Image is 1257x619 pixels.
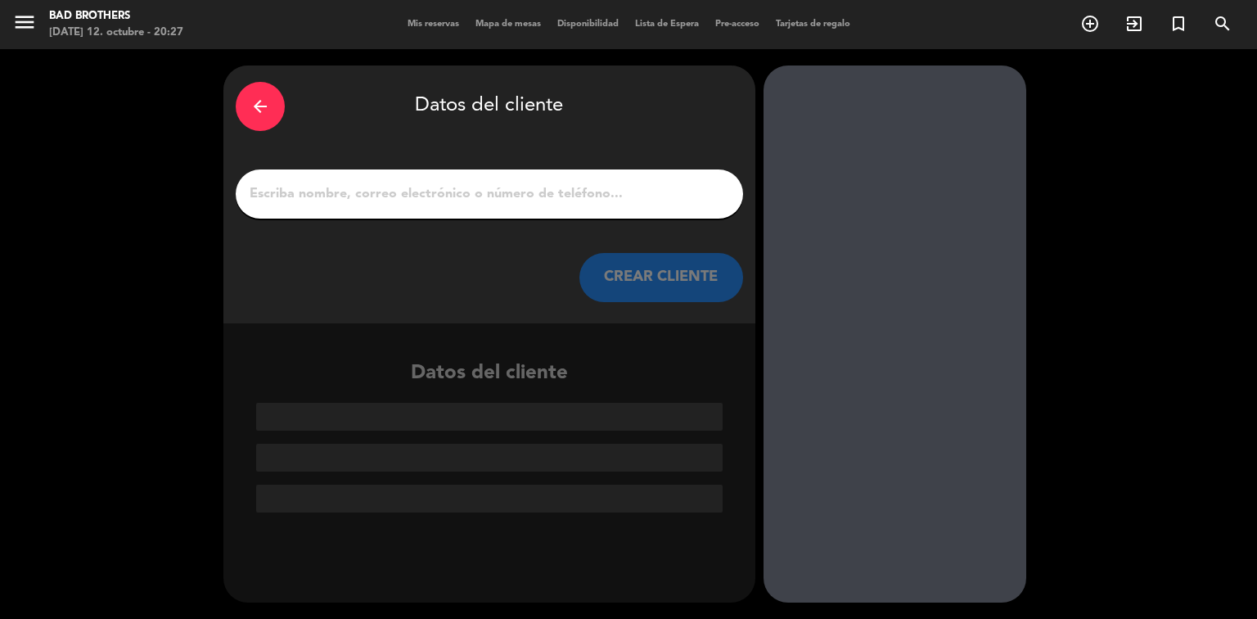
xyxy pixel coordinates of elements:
i: menu [12,10,37,34]
i: exit_to_app [1124,14,1144,34]
input: Escriba nombre, correo electrónico o número de teléfono... [248,183,731,206]
div: Bad Brothers [49,8,183,25]
i: turned_in_not [1169,14,1188,34]
span: Lista de Espera [627,20,707,29]
button: menu [12,10,37,40]
i: add_circle_outline [1080,14,1100,34]
span: Mapa de mesas [467,20,549,29]
i: arrow_back [250,97,270,116]
button: CREAR CLIENTE [579,253,743,302]
span: Disponibilidad [549,20,627,29]
i: search [1213,14,1232,34]
div: Datos del cliente [236,78,743,135]
div: [DATE] 12. octubre - 20:27 [49,25,183,41]
span: Tarjetas de regalo [768,20,858,29]
span: Mis reservas [399,20,467,29]
div: Datos del cliente [223,358,755,513]
span: Pre-acceso [707,20,768,29]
